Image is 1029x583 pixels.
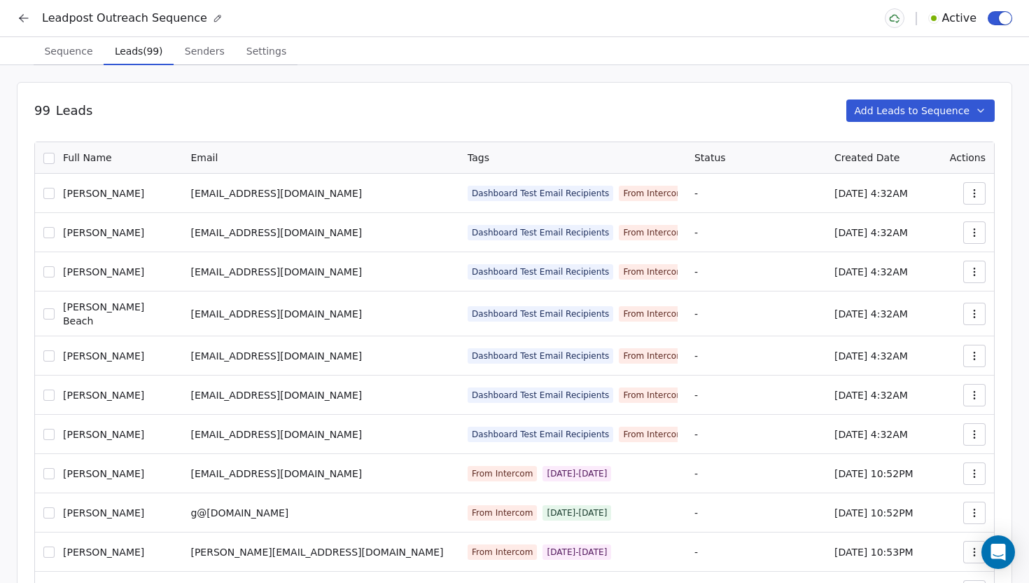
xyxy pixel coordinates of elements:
div: From Intercom [472,507,533,519]
div: From Intercom [623,308,684,320]
div: Dashboard Test Email Recipients [472,188,609,199]
span: [EMAIL_ADDRESS][DOMAIN_NAME] [190,429,362,440]
span: [EMAIL_ADDRESS][DOMAIN_NAME] [190,266,362,277]
span: [EMAIL_ADDRESS][DOMAIN_NAME] [190,188,362,199]
span: - [694,429,698,440]
div: Dashboard Test Email Recipients [472,390,609,401]
span: [PERSON_NAME] [63,349,144,363]
div: From Intercom [623,266,684,277]
span: Settings [241,41,292,61]
span: [DATE] 10:53PM [834,547,913,558]
div: Dashboard Test Email Recipients [472,429,609,440]
span: [DATE] 4:32AM [834,308,908,320]
div: From Intercom [623,350,684,362]
span: [PERSON_NAME] [63,226,144,240]
div: From Intercom [472,547,533,558]
span: Full Name [63,151,112,165]
span: [PERSON_NAME] [63,388,144,402]
span: [DATE] 4:32AM [834,188,908,199]
div: Dashboard Test Email Recipients [472,308,609,320]
span: [PERSON_NAME] [63,427,144,441]
span: - [694,188,698,199]
span: [DATE] 10:52PM [834,507,913,519]
span: - [694,227,698,238]
div: From Intercom [472,468,533,479]
span: [PERSON_NAME][EMAIL_ADDRESS][DOMAIN_NAME] [190,547,443,558]
span: - [694,468,698,479]
span: [EMAIL_ADDRESS][DOMAIN_NAME] [190,227,362,238]
div: [DATE]-[DATE] [547,547,607,558]
div: From Intercom [623,227,684,238]
span: [DATE] 4:32AM [834,266,908,277]
span: Leads [56,102,92,120]
span: g@[DOMAIN_NAME] [190,507,288,519]
span: [DATE] 4:32AM [834,390,908,401]
span: Status [694,152,726,163]
span: [PERSON_NAME] [63,545,144,559]
span: Email [190,152,218,163]
span: - [694,308,698,320]
span: [PERSON_NAME] [63,467,144,481]
span: [PERSON_NAME] [63,506,144,520]
span: - [694,350,698,362]
span: Actions [950,152,986,163]
div: Open Intercom Messenger [981,535,1015,569]
span: - [694,507,698,519]
span: - [694,266,698,277]
span: Senders [179,41,230,61]
span: Tags [468,152,489,163]
div: From Intercom [623,188,684,199]
div: Dashboard Test Email Recipients [472,266,609,277]
span: Created Date [834,152,899,163]
span: Sequence [38,41,98,61]
div: From Intercom [623,390,684,401]
span: [PERSON_NAME] Beach [63,300,174,328]
div: [DATE]-[DATE] [547,507,607,519]
span: [EMAIL_ADDRESS][DOMAIN_NAME] [190,468,362,479]
span: [EMAIL_ADDRESS][DOMAIN_NAME] [190,390,362,401]
span: [DATE] 4:32AM [834,350,908,362]
span: Active [942,10,977,27]
div: Dashboard Test Email Recipients [472,227,609,238]
span: [DATE] 4:32AM [834,227,908,238]
span: [EMAIL_ADDRESS][DOMAIN_NAME] [190,350,362,362]
span: [PERSON_NAME] [63,186,144,200]
span: - [694,390,698,401]
span: [DATE] 10:52PM [834,468,913,479]
span: [PERSON_NAME] [63,265,144,279]
span: Leads (99) [109,41,168,61]
div: Dashboard Test Email Recipients [472,350,609,362]
span: Leadpost Outreach Sequence [42,10,207,27]
span: 99 [34,102,50,120]
span: [EMAIL_ADDRESS][DOMAIN_NAME] [190,308,362,320]
div: From Intercom [623,429,684,440]
span: [DATE] 4:32AM [834,429,908,440]
div: [DATE]-[DATE] [547,468,607,479]
span: - [694,547,698,558]
button: Add Leads to Sequence [846,100,995,122]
